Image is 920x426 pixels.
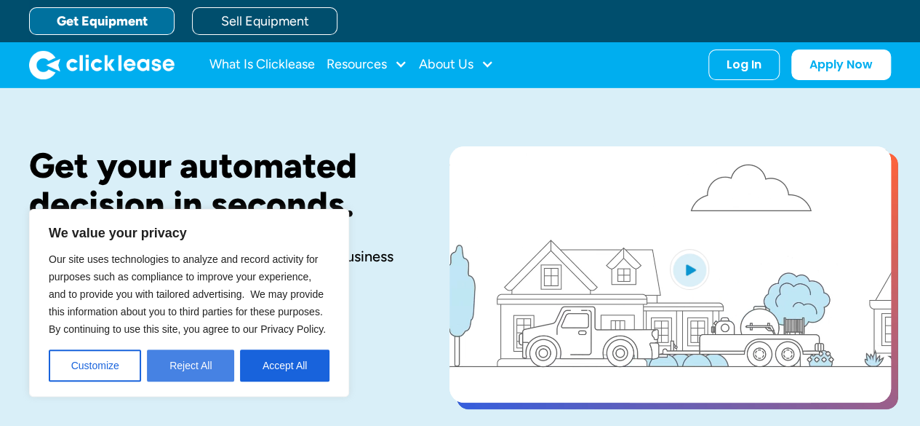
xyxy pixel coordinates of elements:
span: Our site uses technologies to analyze and record activity for purposes such as compliance to impr... [49,253,326,335]
button: Accept All [240,350,329,382]
a: open lightbox [449,146,891,403]
h1: Get your automated decision in seconds. [29,146,403,224]
img: Clicklease logo [29,50,175,79]
div: Resources [327,50,407,79]
a: Get Equipment [29,7,175,35]
p: We value your privacy [49,224,329,242]
div: We value your privacy [29,209,349,397]
img: Blue play button logo on a light blue circular background [670,249,709,290]
a: home [29,50,175,79]
button: Reject All [147,350,234,382]
div: Log In [727,58,761,72]
button: Customize [49,350,141,382]
a: Apply Now [791,50,891,80]
a: Sell Equipment [192,7,337,35]
div: About Us [419,50,494,79]
a: What Is Clicklease [209,50,315,79]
